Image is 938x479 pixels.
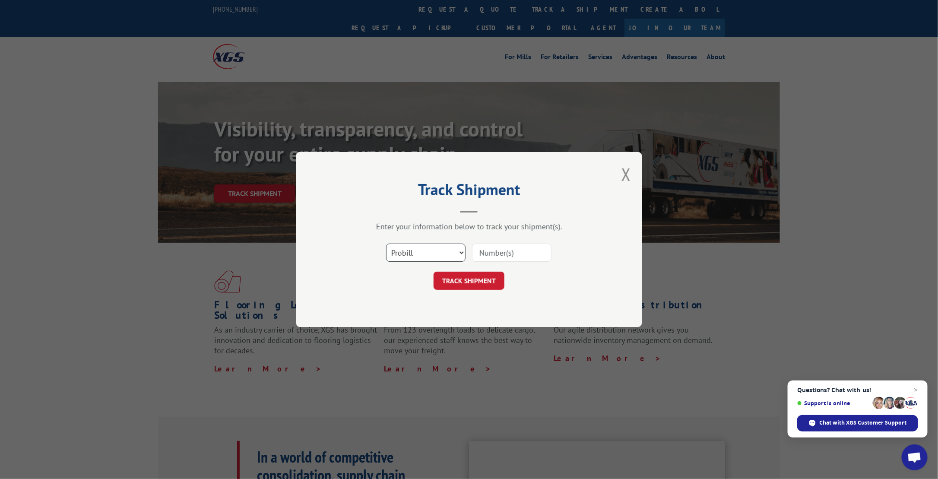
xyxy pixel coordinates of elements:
button: Close modal [621,163,631,186]
span: Chat with XGS Customer Support [820,419,907,427]
div: Enter your information below to track your shipment(s). [339,222,599,232]
div: Chat with XGS Customer Support [797,415,918,431]
span: Close chat [911,385,921,395]
input: Number(s) [472,244,551,262]
span: Questions? Chat with us! [797,387,918,393]
div: Open chat [902,444,928,470]
h2: Track Shipment [339,184,599,200]
span: Support is online [797,400,870,406]
button: TRACK SHIPMENT [434,272,504,290]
